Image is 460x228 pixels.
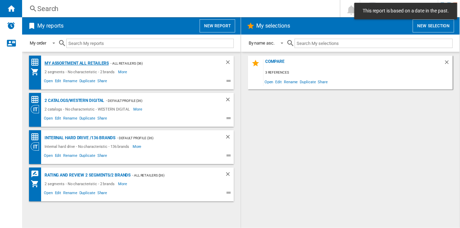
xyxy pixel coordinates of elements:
[62,78,78,86] span: Rename
[62,190,78,198] span: Rename
[317,77,329,86] span: Share
[96,115,108,123] span: Share
[43,190,54,198] span: Open
[225,59,234,68] div: Delete
[43,115,54,123] span: Open
[118,180,128,188] span: More
[255,19,291,32] h2: My selections
[54,190,63,198] span: Edit
[43,134,115,142] div: Internal hard drive /136 brands
[31,58,43,67] div: Price Matrix
[444,59,453,68] div: Delete
[200,19,235,32] button: New report
[43,96,104,105] div: 2 catalogs/WESTERN DIGITAL
[54,78,63,86] span: Edit
[133,142,143,151] span: More
[31,133,43,141] div: Price Matrix
[263,68,453,77] div: 3 references
[118,68,128,76] span: More
[225,134,234,142] div: Delete
[413,19,454,32] button: New selection
[31,95,43,104] div: Price Matrix
[115,134,211,142] div: - Default profile (36)
[78,152,96,161] span: Duplicate
[43,68,118,76] div: 2 segments - No characteristic - 2 brands
[54,115,63,123] span: Edit
[249,40,275,46] div: By name asc.
[66,39,234,48] input: Search My reports
[31,142,43,151] div: Category View
[283,77,299,86] span: Rename
[31,170,43,179] div: REVIEWS Matrix
[131,171,211,180] div: - All Retailers (36)
[43,152,54,161] span: Open
[109,59,211,68] div: - All Retailers (36)
[275,77,283,86] span: Edit
[31,180,43,188] div: My Assortment
[36,19,65,32] h2: My reports
[96,78,108,86] span: Share
[96,190,108,198] span: Share
[43,105,133,113] div: 2 catalogs - No characteristic - WESTERN DIGITAL
[299,77,317,86] span: Duplicate
[78,115,96,123] span: Duplicate
[7,21,15,30] img: alerts-logo.svg
[96,152,108,161] span: Share
[104,96,211,105] div: - Default profile (36)
[54,152,63,161] span: Edit
[43,59,109,68] div: My Assortment All retailers
[62,115,78,123] span: Rename
[133,105,143,113] span: More
[43,142,133,151] div: Internal hard drive - No characteristic - 136 brands
[30,40,46,46] div: My order
[225,96,234,105] div: Delete
[43,78,54,86] span: Open
[361,8,451,15] span: This report is based on a date in the past.
[263,77,275,86] span: Open
[263,59,444,68] div: compare
[43,171,131,180] div: Rating and Review 2 segments/2 brands
[295,39,453,48] input: Search My selections
[37,4,322,13] div: Search
[62,152,78,161] span: Rename
[78,190,96,198] span: Duplicate
[78,78,96,86] span: Duplicate
[225,171,234,180] div: Delete
[31,105,43,113] div: Category View
[43,180,118,188] div: 2 segments - No characteristic - 2 brands
[31,68,43,76] div: My Assortment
